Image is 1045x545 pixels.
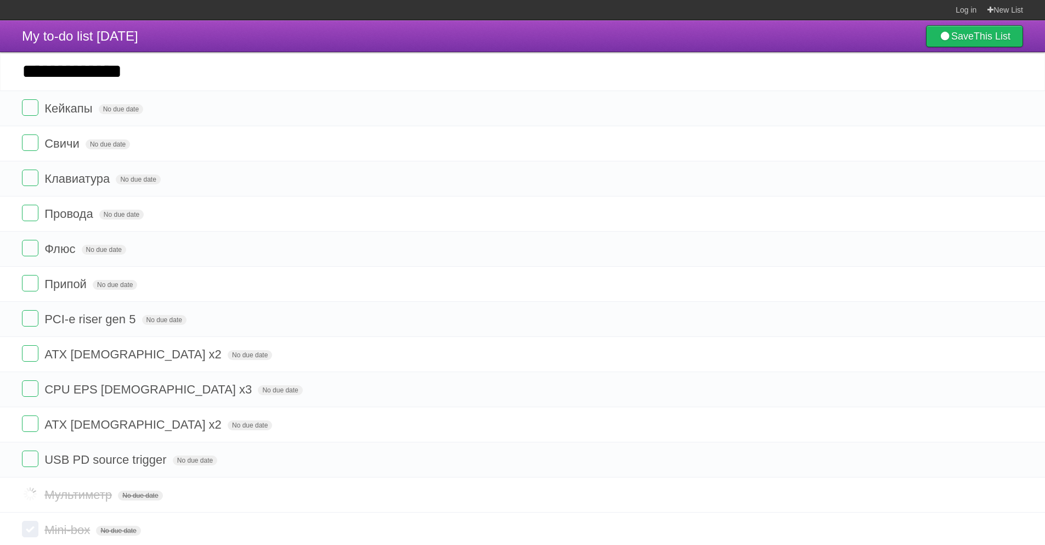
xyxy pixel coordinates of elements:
[82,245,126,255] span: No due date
[44,347,224,361] span: ATX [DEMOGRAPHIC_DATA] x2
[118,491,162,501] span: No due date
[44,383,255,396] span: CPU EPS [DEMOGRAPHIC_DATA] x3
[22,486,38,502] label: Done
[22,415,38,432] label: Done
[99,210,144,220] span: No due date
[22,29,138,43] span: My to-do list [DATE]
[22,240,38,256] label: Done
[22,99,38,116] label: Done
[44,172,112,186] span: Клавиатура
[22,380,38,397] label: Done
[22,134,38,151] label: Done
[173,456,217,465] span: No due date
[44,453,170,467] span: USB PD source trigger
[44,312,138,326] span: PCI-e riser gen 5
[44,488,115,502] span: Мультиметр
[22,205,38,221] label: Done
[116,175,160,184] span: No due date
[86,139,130,149] span: No due date
[228,350,272,360] span: No due date
[44,207,96,221] span: Провода
[96,526,140,536] span: No due date
[22,451,38,467] label: Done
[44,102,95,115] span: Кейкапы
[44,523,93,537] span: Mini-box
[258,385,302,395] span: No due date
[142,315,187,325] span: No due date
[44,137,82,150] span: Свичи
[44,277,89,291] span: Припой
[22,310,38,327] label: Done
[44,418,224,431] span: ATX [DEMOGRAPHIC_DATA] x2
[228,420,272,430] span: No due date
[44,242,78,256] span: Флюс
[926,25,1023,47] a: SaveThis List
[22,521,38,537] label: Done
[93,280,137,290] span: No due date
[974,31,1010,42] b: This List
[22,345,38,362] label: Done
[99,104,143,114] span: No due date
[22,275,38,291] label: Done
[22,170,38,186] label: Done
